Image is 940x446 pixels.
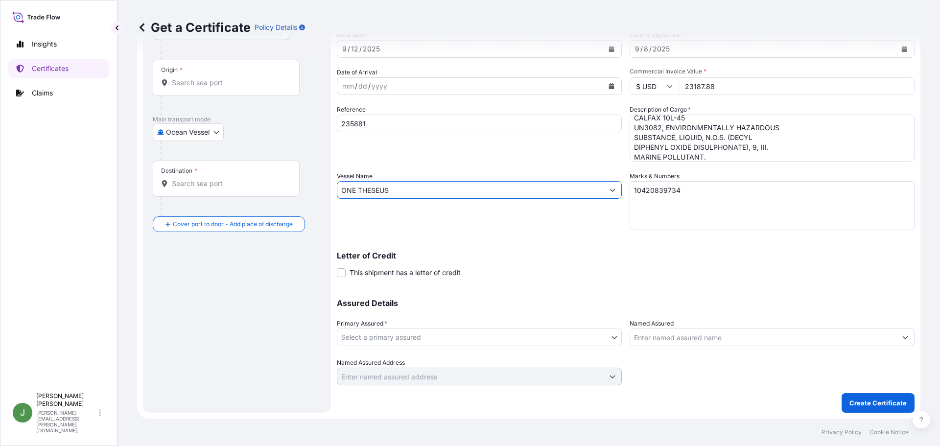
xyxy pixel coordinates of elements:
div: Origin [161,66,183,74]
p: Claims [32,88,53,98]
p: Insights [32,39,57,49]
span: Primary Assured [337,319,387,329]
span: Commercial Invoice Value [630,68,915,75]
p: Create Certificate [849,398,907,408]
button: Show suggestions [604,368,621,385]
p: Main transport mode [153,116,321,123]
label: Named Assured [630,319,674,329]
div: Destination [161,167,197,175]
a: Privacy Policy [822,428,862,436]
button: Cover port to door - Add place of discharge [153,216,305,232]
span: Select a primary assured [341,332,421,342]
input: Enter booking reference [337,115,622,132]
label: Vessel Name [337,171,373,181]
button: Calendar [604,78,619,94]
a: Claims [8,83,109,103]
button: Show suggestions [604,181,621,199]
label: Marks & Numbers [630,171,680,181]
a: Cookie Notice [869,428,909,436]
input: Origin [172,78,287,88]
p: Assured Details [337,299,915,307]
div: month, [341,80,355,92]
button: Create Certificate [842,393,915,413]
a: Certificates [8,59,109,78]
p: Get a Certificate [137,20,251,35]
p: Policy Details [255,23,297,32]
a: Insights [8,34,109,54]
p: [PERSON_NAME][EMAIL_ADDRESS][PERSON_NAME][DOMAIN_NAME] [36,410,97,433]
p: Letter of Credit [337,252,915,259]
input: Enter amount [679,77,915,95]
span: Ocean Vessel [166,127,210,137]
label: Reference [337,105,366,115]
div: / [368,80,371,92]
span: Cover port to door - Add place of discharge [173,219,293,229]
span: This shipment has a letter of credit [350,268,461,278]
span: Date of Arrival [337,68,377,77]
input: Named Assured Address [337,368,604,385]
input: Type to search vessel name or IMO [337,181,604,199]
button: Select transport [153,123,224,141]
input: Destination [172,179,287,188]
label: Named Assured Address [337,358,405,368]
p: Certificates [32,64,69,73]
div: year, [371,80,388,92]
input: Assured Name [630,329,896,346]
button: Select a primary assured [337,329,622,346]
button: Show suggestions [896,329,914,346]
div: day, [357,80,368,92]
span: J [20,408,25,418]
p: [PERSON_NAME] [PERSON_NAME] [36,392,97,408]
label: Description of Cargo [630,105,691,115]
div: / [355,80,357,92]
